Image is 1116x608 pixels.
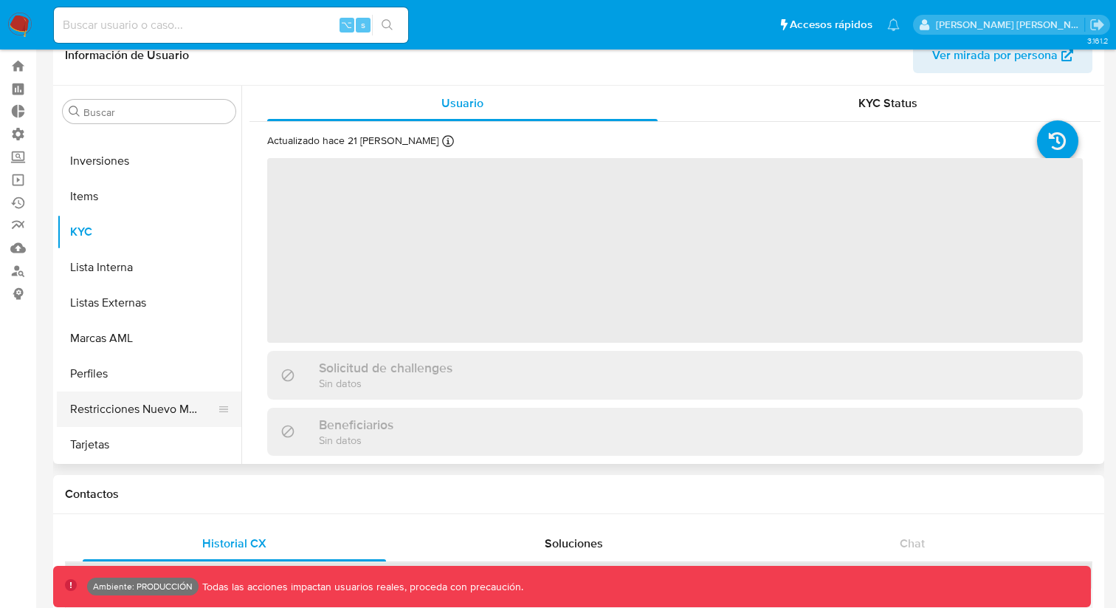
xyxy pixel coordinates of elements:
[319,360,452,376] h3: Solicitud de challenges
[372,15,402,35] button: search-icon
[900,535,925,552] span: Chat
[790,17,872,33] span: Accesos rápidos
[202,535,266,552] span: Historial CX
[65,487,1092,502] h1: Contactos
[83,106,230,119] input: Buscar
[267,351,1083,399] div: Solicitud de challengesSin datos
[57,321,241,356] button: Marcas AML
[57,214,241,250] button: KYC
[887,18,900,31] a: Notificaciones
[93,584,193,590] p: Ambiente: PRODUCCIÓN
[441,95,483,112] span: Usuario
[1089,17,1105,33] a: Salir
[932,38,1058,73] span: Ver mirada por persona
[319,376,452,390] p: Sin datos
[199,580,523,594] p: Todas las acciones impactan usuarios reales, proceda con precaución.
[54,16,408,35] input: Buscar usuario o caso...
[65,48,189,63] h1: Información de Usuario
[341,18,352,32] span: ⌥
[267,158,1083,343] span: ‌
[69,106,80,117] button: Buscar
[936,18,1085,32] p: carolina.romo@mercadolibre.com.co
[57,143,241,179] button: Inversiones
[267,134,438,148] p: Actualizado hace 21 [PERSON_NAME]
[57,250,241,285] button: Lista Interna
[57,356,241,392] button: Perfiles
[361,18,365,32] span: s
[57,427,241,462] button: Tarjetas
[57,285,241,321] button: Listas Externas
[858,95,917,112] span: KYC Status
[545,535,603,552] span: Soluciones
[57,179,241,214] button: Items
[319,417,393,433] h3: Beneficiarios
[1087,35,1109,47] span: 3.161.2
[57,392,230,427] button: Restricciones Nuevo Mundo
[913,38,1092,73] button: Ver mirada por persona
[319,433,393,447] p: Sin datos
[267,408,1083,456] div: BeneficiariosSin datos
